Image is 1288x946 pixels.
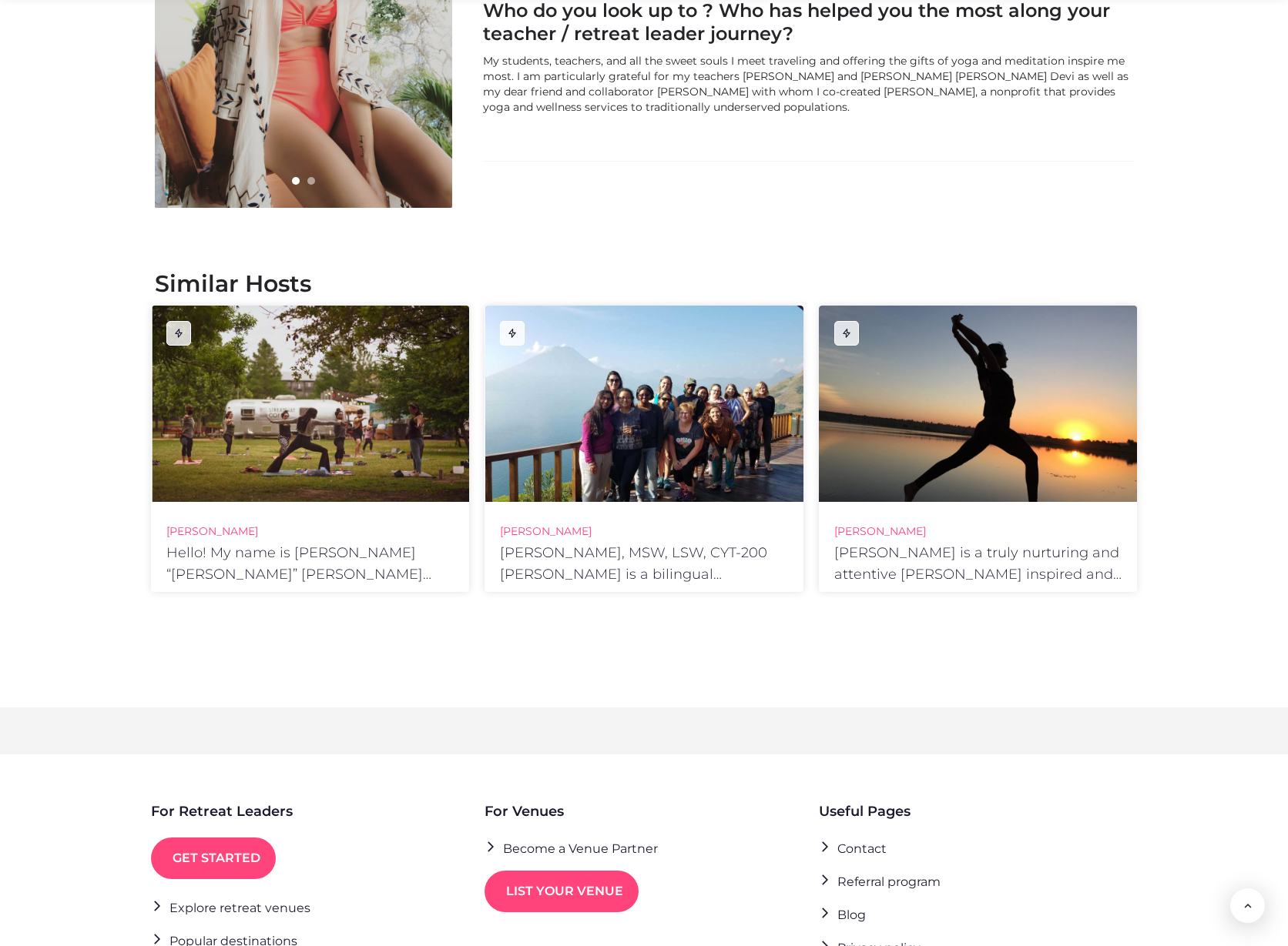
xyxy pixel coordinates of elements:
a: Get started [151,837,276,879]
h6: [PERSON_NAME] is a truly nurturing and attentive [PERSON_NAME] inspired and Hatha Yoga teacher wi... [834,542,1122,585]
a: Referral program [819,871,941,891]
h5: For Venues [485,801,564,822]
a: Contact [819,837,887,858]
h4: [PERSON_NAME] [834,520,1122,542]
h2: Similar Hosts [155,269,1133,299]
div: My students, teachers, and all the sweet souls I meet traveling and offering the gifts of yoga an... [483,53,1133,115]
h5: For Retreat Leaders [151,801,293,822]
h6: Hello! My name is [PERSON_NAME] “[PERSON_NAME]” [PERSON_NAME] ERYT-500, YACEP, RN, MSN. I love pr... [166,542,454,585]
a: Blog [819,904,866,924]
h5: Useful Pages [819,801,911,822]
h6: [PERSON_NAME], MSW, LSW, CYT-200 [PERSON_NAME] is a bilingual (Spanish/English) licensed social w... [500,542,787,585]
a: Explore retreat venues [151,897,310,918]
h4: [PERSON_NAME] [166,520,454,542]
a: [PERSON_NAME]Hello! My name is [PERSON_NAME] “[PERSON_NAME]” [PERSON_NAME] ERYT-500, YACEP, RN, M... [151,306,469,592]
h4: [PERSON_NAME] [500,520,787,542]
a: [PERSON_NAME][PERSON_NAME], MSW, LSW, CYT-200 [PERSON_NAME] is a bilingual (Spanish/English) lice... [485,306,803,592]
a: Become a Venue Partner [485,837,658,858]
a: [PERSON_NAME][PERSON_NAME] is a truly nurturing and attentive [PERSON_NAME] inspired and Hatha Yo... [819,306,1137,592]
a: List your venue [485,871,639,912]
